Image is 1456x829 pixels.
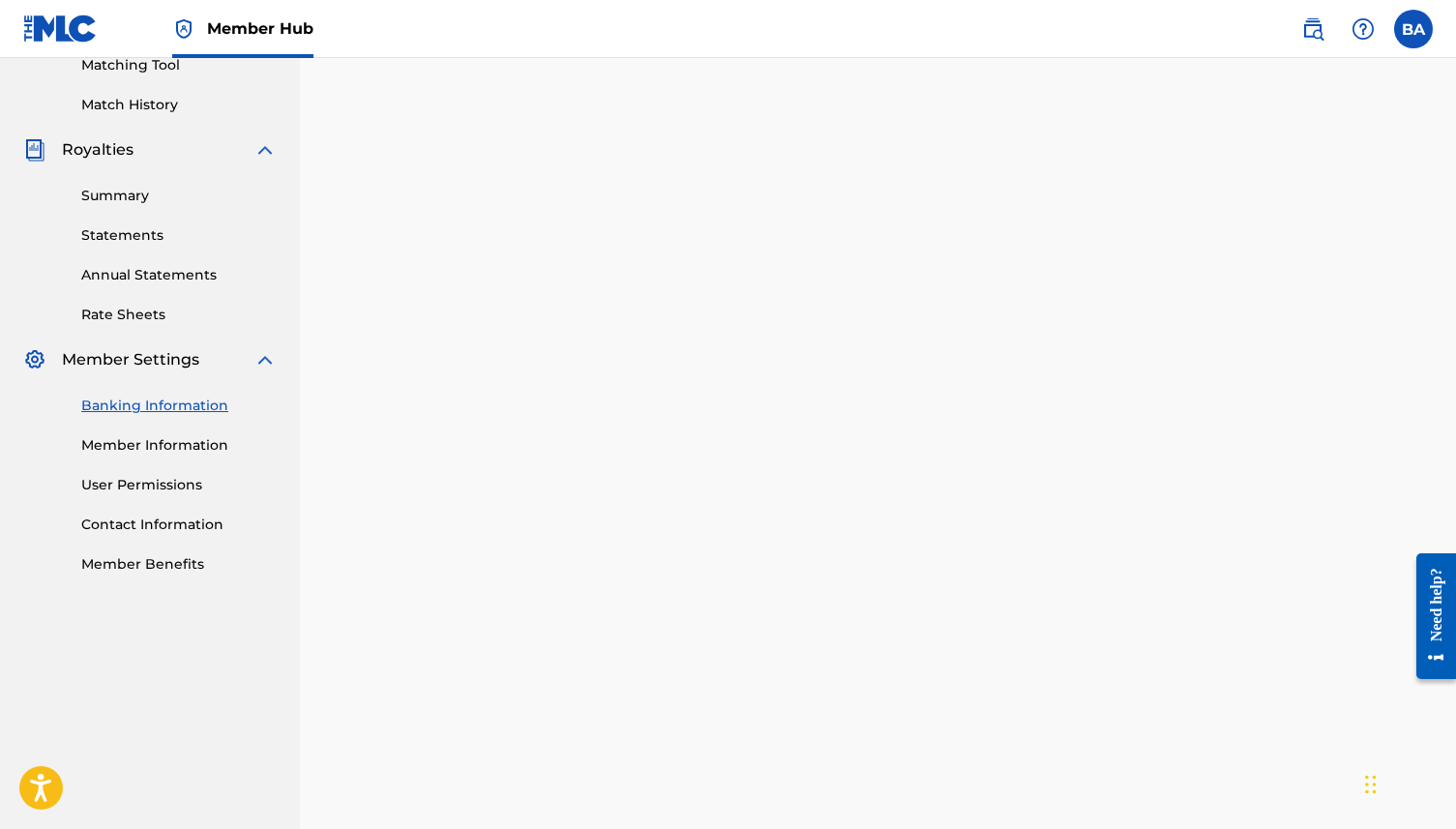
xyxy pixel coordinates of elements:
[1394,10,1433,48] div: User Menu
[62,348,199,371] span: Member Settings
[81,435,277,456] a: Member Information
[1352,17,1375,41] img: help
[1344,10,1382,48] div: Help
[81,55,277,75] a: Matching Tool
[172,17,195,41] img: Top Rightsholder
[81,396,277,416] a: Banking Information
[23,138,46,162] img: Royalties
[23,348,46,371] img: Member Settings
[207,17,313,40] span: Member Hub
[1293,10,1332,48] a: Public Search
[1301,17,1324,41] img: search
[81,95,277,115] a: Match History
[62,138,134,162] span: Royalties
[253,348,277,371] img: expand
[1402,538,1456,694] iframe: Resource Center
[81,225,277,246] a: Statements
[23,15,98,43] img: MLC Logo
[1359,736,1456,829] iframe: Chat Widget
[81,305,277,325] a: Rate Sheets
[253,138,277,162] img: expand
[81,515,277,535] a: Contact Information
[1365,755,1377,814] div: Drag
[81,186,277,206] a: Summary
[81,554,277,575] a: Member Benefits
[81,265,277,285] a: Annual Statements
[81,475,277,495] a: User Permissions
